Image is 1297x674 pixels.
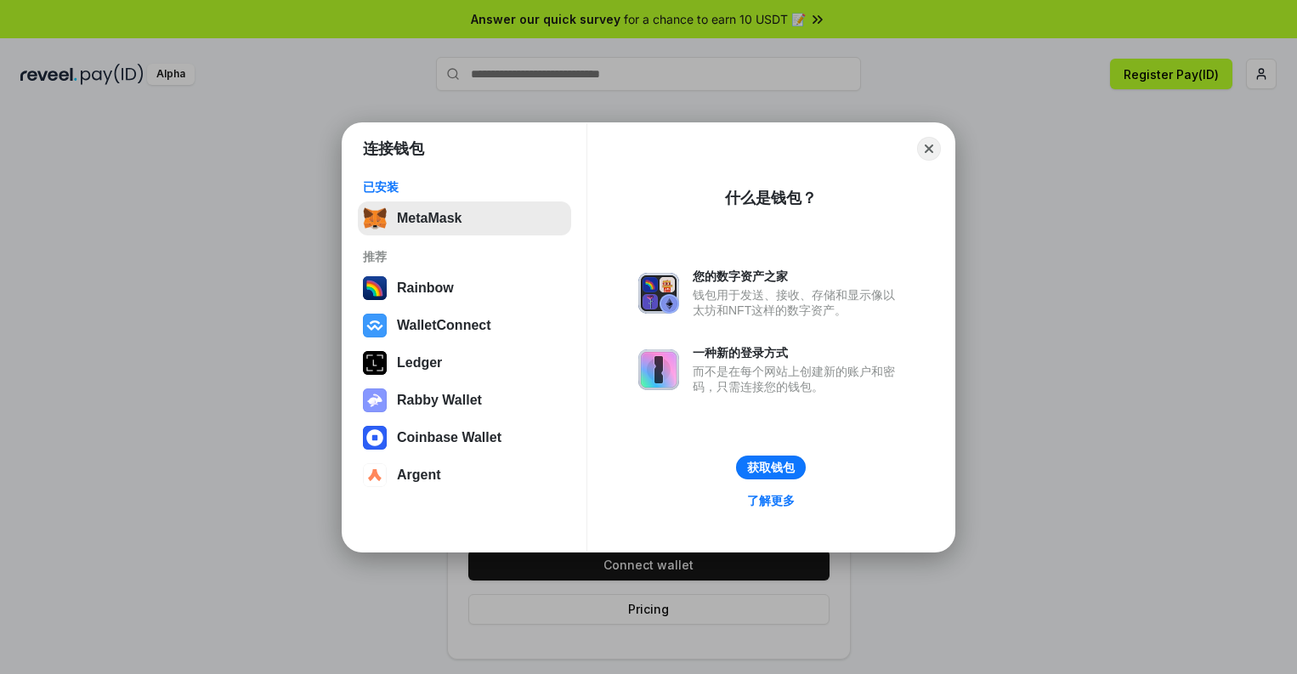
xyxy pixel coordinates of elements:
div: 已安装 [363,179,566,195]
div: Rabby Wallet [397,393,482,408]
div: WalletConnect [397,318,491,333]
div: Coinbase Wallet [397,430,501,445]
div: MetaMask [397,211,462,226]
img: svg+xml,%3Csvg%20width%3D%2228%22%20height%3D%2228%22%20viewBox%3D%220%200%2028%2028%22%20fill%3D... [363,314,387,337]
div: 而不是在每个网站上创建新的账户和密码，只需连接您的钱包。 [693,364,903,394]
img: svg+xml,%3Csvg%20width%3D%2228%22%20height%3D%2228%22%20viewBox%3D%220%200%2028%2028%22%20fill%3D... [363,463,387,487]
img: svg+xml,%3Csvg%20width%3D%2228%22%20height%3D%2228%22%20viewBox%3D%220%200%2028%2028%22%20fill%3D... [363,426,387,450]
button: Rainbow [358,271,571,305]
img: svg+xml,%3Csvg%20xmlns%3D%22http%3A%2F%2Fwww.w3.org%2F2000%2Fsvg%22%20fill%3D%22none%22%20viewBox... [638,273,679,314]
button: Close [917,137,941,161]
img: svg+xml,%3Csvg%20xmlns%3D%22http%3A%2F%2Fwww.w3.org%2F2000%2Fsvg%22%20fill%3D%22none%22%20viewBox... [638,349,679,390]
div: 您的数字资产之家 [693,269,903,284]
button: MetaMask [358,201,571,235]
button: WalletConnect [358,309,571,343]
div: Ledger [397,355,442,371]
img: svg+xml,%3Csvg%20xmlns%3D%22http%3A%2F%2Fwww.w3.org%2F2000%2Fsvg%22%20fill%3D%22none%22%20viewBox... [363,388,387,412]
div: 了解更多 [747,493,795,508]
h1: 连接钱包 [363,139,424,159]
div: 钱包用于发送、接收、存储和显示像以太坊和NFT这样的数字资产。 [693,287,903,318]
div: 获取钱包 [747,460,795,475]
div: 一种新的登录方式 [693,345,903,360]
button: Coinbase Wallet [358,421,571,455]
div: Rainbow [397,280,454,296]
button: Argent [358,458,571,492]
div: 什么是钱包？ [725,188,817,208]
div: Argent [397,467,441,483]
img: svg+xml,%3Csvg%20fill%3D%22none%22%20height%3D%2233%22%20viewBox%3D%220%200%2035%2033%22%20width%... [363,207,387,230]
button: 获取钱包 [736,456,806,479]
img: svg+xml,%3Csvg%20width%3D%22120%22%20height%3D%22120%22%20viewBox%3D%220%200%20120%20120%22%20fil... [363,276,387,300]
div: 推荐 [363,249,566,264]
button: Rabby Wallet [358,383,571,417]
button: Ledger [358,346,571,380]
img: svg+xml,%3Csvg%20xmlns%3D%22http%3A%2F%2Fwww.w3.org%2F2000%2Fsvg%22%20width%3D%2228%22%20height%3... [363,351,387,375]
a: 了解更多 [737,490,805,512]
